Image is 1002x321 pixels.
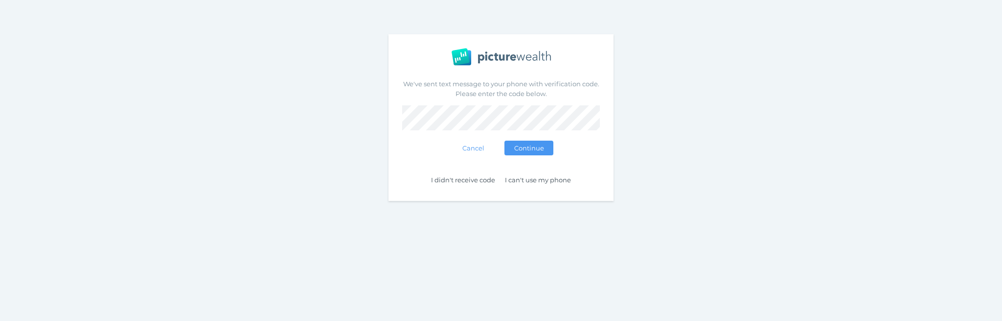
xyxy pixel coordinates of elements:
span: I can't use my phone [501,176,575,184]
button: I didn't receive code [427,173,500,186]
button: Continue [504,141,553,155]
span: Continue [510,144,548,152]
span: Cancel [458,144,488,152]
p: We've sent text message to your phone with verification code. Please enter the code below. [402,79,600,99]
button: Cancel [449,141,498,155]
span: I didn't receive code [427,176,500,184]
button: I can't use my phone [500,173,575,186]
img: PW [452,48,551,66]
